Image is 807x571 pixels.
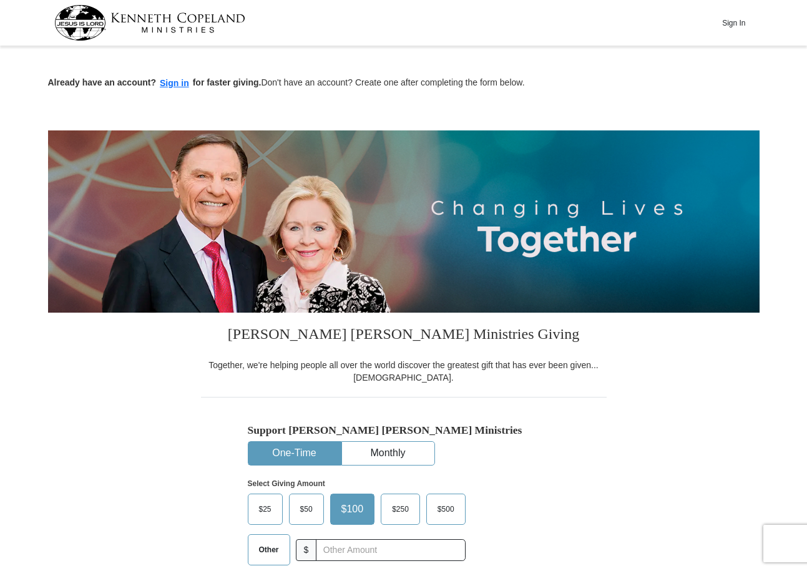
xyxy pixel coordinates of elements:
input: Other Amount [316,539,465,561]
span: Other [253,540,285,559]
div: Together, we're helping people all over the world discover the greatest gift that has ever been g... [201,359,607,384]
strong: Select Giving Amount [248,479,325,488]
span: $ [296,539,317,561]
span: $500 [431,500,461,519]
button: Monthly [342,442,434,465]
h5: Support [PERSON_NAME] [PERSON_NAME] Ministries [248,424,560,437]
h3: [PERSON_NAME] [PERSON_NAME] Ministries Giving [201,313,607,359]
button: One-Time [248,442,341,465]
p: Don't have an account? Create one after completing the form below. [48,76,760,90]
button: Sign in [156,76,193,90]
strong: Already have an account? for faster giving. [48,77,262,87]
button: Sign In [715,13,753,32]
span: $100 [335,500,370,519]
span: $25 [253,500,278,519]
span: $250 [386,500,415,519]
span: $50 [294,500,319,519]
img: kcm-header-logo.svg [54,5,245,41]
